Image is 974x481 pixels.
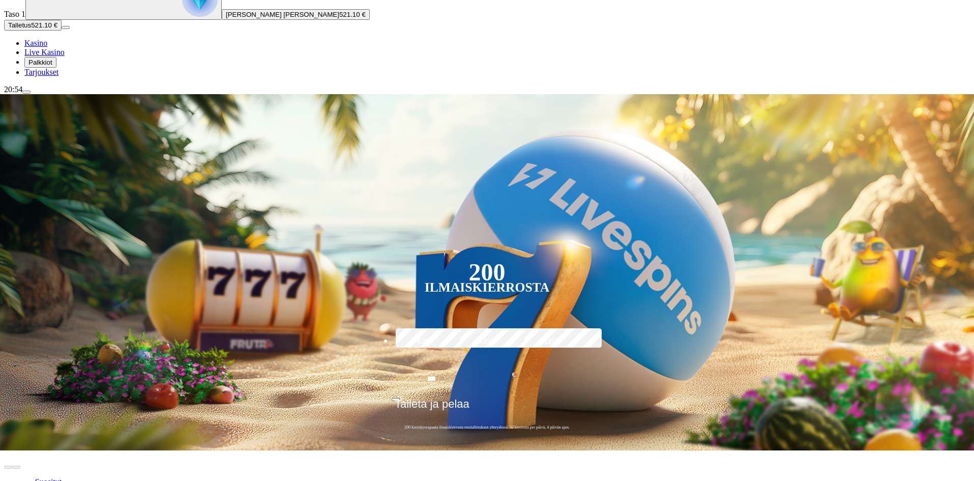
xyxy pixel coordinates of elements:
button: Talletusplus icon521.10 € [4,20,62,31]
button: menu [62,26,70,29]
label: €250 [522,327,581,356]
span: 20:54 [4,85,22,94]
span: Live Kasino [24,48,65,56]
span: 521.10 € [339,11,366,18]
span: Talleta ja pelaa [395,398,469,418]
a: gift-inverted iconTarjoukset [24,68,58,76]
span: [PERSON_NAME] [PERSON_NAME] [226,11,339,18]
button: [PERSON_NAME] [PERSON_NAME]521.10 € [222,9,370,20]
span: Talletus [8,21,31,29]
button: prev slide [4,466,12,469]
span: Kasino [24,39,47,47]
button: menu [22,91,31,94]
a: diamond iconKasino [24,39,47,47]
div: Ilmaiskierrosta [425,281,550,294]
label: €150 [458,327,517,356]
label: €50 [393,327,452,356]
span: € [512,370,515,380]
span: € [400,394,403,401]
div: 200 [468,266,505,278]
span: 200 kierrätysvapaata ilmaiskierrosta ensitalletuksen yhteydessä. 50 kierrosta per päivä, 4 päivän... [392,425,582,430]
button: Talleta ja pelaa [392,397,582,418]
span: Palkkiot [28,59,52,66]
span: Tarjoukset [24,68,58,76]
span: 521.10 € [31,21,57,29]
a: poker-chip iconLive Kasino [24,48,65,56]
button: reward iconPalkkiot [24,57,56,68]
span: Taso 1 [4,10,25,18]
button: next slide [12,466,20,469]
